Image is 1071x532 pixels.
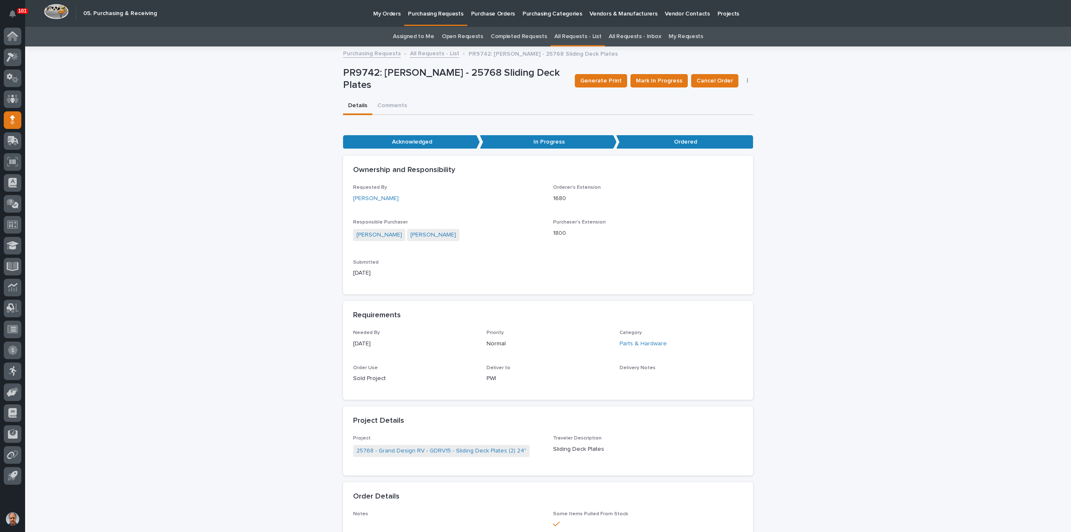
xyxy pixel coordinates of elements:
h2: Ownership and Responsibility [353,166,455,175]
a: [PERSON_NAME] [356,231,402,239]
h2: Requirements [353,311,401,320]
a: Purchasing Requests [343,48,401,58]
button: Generate Print [575,74,627,87]
button: users-avatar [4,510,21,528]
a: All Requests - Inbox [609,27,661,46]
span: Submitted [353,260,379,265]
span: Purchaser's Extension [553,220,606,225]
span: Responsible Purchaser [353,220,408,225]
h2: Order Details [353,492,400,501]
a: Completed Requests [491,27,547,46]
p: PR9742: [PERSON_NAME] - 25768 Sliding Deck Plates [469,49,618,58]
div: Notifications101 [10,10,21,23]
p: In Progress [480,135,617,149]
a: [PERSON_NAME] [353,194,399,203]
a: Open Requests [442,27,483,46]
span: Mark In Progress [636,77,682,85]
span: Cancel Order [697,77,733,85]
p: [DATE] [353,269,543,278]
span: Notes [353,511,368,517]
p: PWI [487,374,610,383]
img: Workspace Logo [44,4,69,19]
a: My Requests [669,27,703,46]
p: Sold Project [353,374,477,383]
a: [PERSON_NAME] [410,231,456,239]
p: Normal [487,339,610,348]
button: Details [343,98,372,115]
span: Orderer's Extension [553,185,601,190]
span: Deliver to [487,365,510,370]
span: Category [620,330,642,335]
p: Ordered [616,135,753,149]
span: Needed By [353,330,380,335]
span: Some Items Pulled From Stock [553,511,628,517]
h2: Project Details [353,416,404,426]
p: 1800 [553,229,743,238]
button: Mark In Progress [630,74,688,87]
span: Requested By [353,185,387,190]
span: Order Use [353,365,378,370]
p: 101 [18,8,27,14]
p: [DATE] [353,339,477,348]
p: PR9742: [PERSON_NAME] - 25768 Sliding Deck Plates [343,67,568,91]
p: Acknowledged [343,135,480,149]
a: Assigned to Me [393,27,434,46]
span: Project [353,436,371,441]
span: Generate Print [580,77,622,85]
a: All Requests - List [554,27,601,46]
span: Traveler Description [553,436,602,441]
button: Notifications [4,5,21,23]
p: 1680 [553,194,743,203]
a: Parts & Hardware [620,339,667,348]
span: Priority [487,330,504,335]
p: Sliding Deck Plates [553,445,743,454]
a: 25768 - Grand Design RV - GDRV15 - Sliding Deck Plates (2) 24" [356,447,526,455]
span: Delivery Notes [620,365,656,370]
h2: 05. Purchasing & Receiving [83,10,157,17]
button: Cancel Order [691,74,738,87]
button: Comments [372,98,412,115]
a: All Requests - List [410,48,459,58]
